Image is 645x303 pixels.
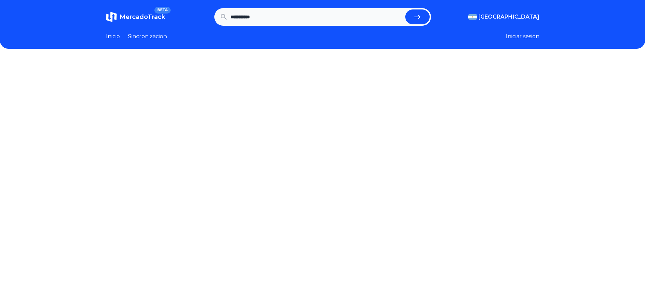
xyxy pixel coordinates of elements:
span: MercadoTrack [120,13,165,21]
button: [GEOGRAPHIC_DATA] [468,13,539,21]
span: BETA [154,7,170,14]
span: [GEOGRAPHIC_DATA] [478,13,539,21]
button: Iniciar sesion [506,32,539,41]
a: Inicio [106,32,120,41]
a: MercadoTrackBETA [106,11,165,22]
img: Argentina [468,14,477,20]
a: Sincronizacion [128,32,167,41]
img: MercadoTrack [106,11,117,22]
